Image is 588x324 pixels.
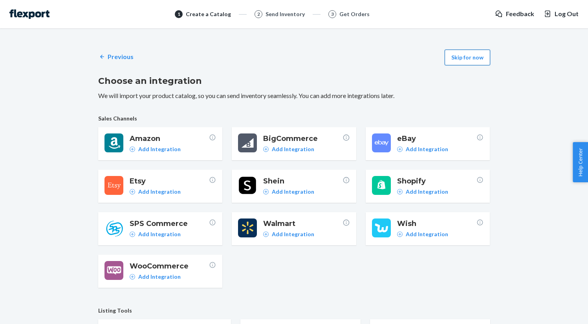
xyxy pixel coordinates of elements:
[108,52,134,61] p: Previous
[130,133,209,144] span: Amazon
[397,145,448,153] a: Add Integration
[130,145,181,153] a: Add Integration
[130,188,181,196] a: Add Integration
[506,9,534,19] span: Feedback
[178,11,180,17] span: 1
[130,230,181,238] a: Add Integration
[138,188,181,196] p: Add Integration
[130,218,209,229] span: SPS Commerce
[272,188,314,196] p: Add Integration
[397,133,476,144] span: eBay
[98,91,490,100] p: We will import your product catalog, so you can send inventory seamlessly. You can add more integ...
[130,261,209,271] span: WooCommerce
[555,9,579,19] span: Log Out
[130,176,209,186] span: Etsy
[98,52,134,61] a: Previous
[138,145,181,153] p: Add Integration
[130,273,181,281] a: Add Integration
[9,9,49,19] img: Flexport logo
[263,133,343,144] span: BigCommerce
[263,218,343,229] span: Walmart
[445,50,490,65] button: Skip for now
[263,188,314,196] a: Add Integration
[331,11,334,17] span: 3
[406,145,448,153] p: Add Integration
[397,230,448,238] a: Add Integration
[397,188,448,196] a: Add Integration
[272,145,314,153] p: Add Integration
[98,115,490,122] span: Sales Channels
[573,142,588,182] button: Help Center
[186,10,231,18] div: Create a Catalog
[406,230,448,238] p: Add Integration
[138,230,181,238] p: Add Integration
[397,218,476,229] span: Wish
[266,10,305,18] div: Send Inventory
[397,176,476,186] span: Shopify
[263,230,314,238] a: Add Integration
[98,307,490,315] span: Listing Tools
[272,230,314,238] p: Add Integration
[98,75,490,87] h2: Choose an integration
[138,273,181,281] p: Add Integration
[495,9,534,19] a: Feedback
[257,11,260,17] span: 2
[406,188,448,196] p: Add Integration
[544,9,579,19] button: Log Out
[263,176,343,186] span: Shein
[263,145,314,153] a: Add Integration
[339,10,370,18] div: Get Orders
